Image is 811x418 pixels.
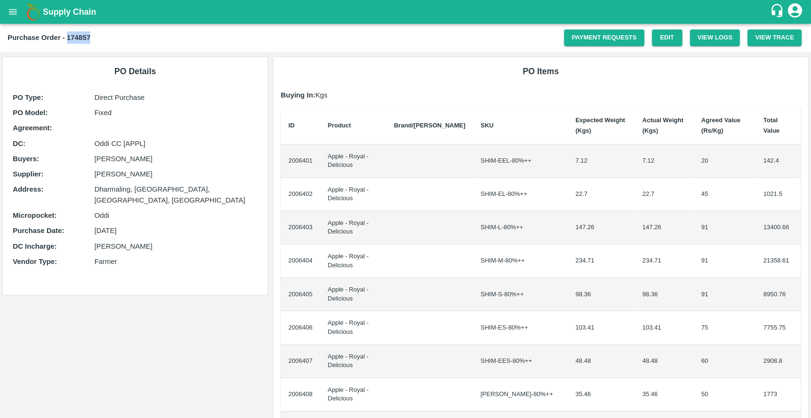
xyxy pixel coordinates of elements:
[281,90,801,100] p: Kgs
[281,311,320,344] td: 2006406
[95,169,258,179] p: [PERSON_NAME]
[281,65,801,78] h6: PO Items
[564,29,644,46] a: Payment Requests
[320,278,386,311] td: Apple - Royal - Delicious
[95,241,258,252] p: [PERSON_NAME]
[43,7,96,17] b: Supply Chain
[786,2,803,22] div: account of current user
[13,258,57,265] b: Vendor Type :
[288,122,295,129] b: ID
[756,244,801,278] td: 21358.61
[473,145,568,178] td: SHIM-EEL-80%++
[8,34,90,41] b: Purchase Order - 174857
[13,109,48,117] b: PO Model :
[320,145,386,178] td: Apple - Royal - Delicious
[756,311,801,344] td: 7755.75
[747,29,801,46] button: View Trace
[635,378,694,411] td: 35.46
[568,345,635,378] td: 48.48
[473,311,568,344] td: SHIM-ES-80%++
[635,345,694,378] td: 48.48
[480,122,493,129] b: SKU
[320,311,386,344] td: Apple - Royal - Delicious
[635,178,694,211] td: 22.7
[13,185,43,193] b: Address :
[320,211,386,244] td: Apple - Royal - Delicious
[13,170,43,178] b: Supplier :
[13,124,52,132] b: Agreement:
[281,145,320,178] td: 2006401
[24,2,43,21] img: logo
[568,311,635,344] td: 103.41
[95,107,258,118] p: Fixed
[281,91,315,99] b: Buying In:
[694,145,756,178] td: 20
[694,311,756,344] td: 75
[642,117,683,134] b: Actual Weight (Kgs)
[568,178,635,211] td: 22.7
[281,178,320,211] td: 2006402
[694,378,756,411] td: 50
[320,244,386,278] td: Apple - Royal - Delicious
[394,122,465,129] b: Brand/[PERSON_NAME]
[2,1,24,23] button: open drawer
[568,145,635,178] td: 7.12
[635,211,694,244] td: 147.26
[568,378,635,411] td: 35.46
[281,345,320,378] td: 2006407
[756,378,801,411] td: 1773
[694,178,756,211] td: 45
[95,256,258,267] p: Farmer
[281,244,320,278] td: 2006404
[690,29,740,46] button: View Logs
[473,278,568,311] td: SHIM-S-80%++
[635,311,694,344] td: 103.41
[635,278,694,311] td: 98.36
[756,178,801,211] td: 1021.5
[281,378,320,411] td: 2006408
[635,244,694,278] td: 234.71
[320,378,386,411] td: Apple - Royal - Delicious
[756,211,801,244] td: 13400.66
[95,138,258,149] p: Oddi CC [APPL]
[13,94,43,101] b: PO Type :
[95,92,258,103] p: Direct Purchase
[568,278,635,311] td: 98.36
[281,278,320,311] td: 2006405
[770,3,786,20] div: customer-support
[13,227,64,234] b: Purchase Date :
[13,212,57,219] b: Micropocket :
[95,210,258,221] p: Oddi
[756,145,801,178] td: 142.4
[694,345,756,378] td: 60
[10,65,260,78] h6: PO Details
[473,244,568,278] td: SHIM-M-80%++
[652,29,682,46] a: Edit
[281,211,320,244] td: 2006403
[95,225,258,236] p: [DATE]
[328,122,351,129] b: Product
[13,140,25,147] b: DC :
[473,178,568,211] td: SHIM-EL-80%++
[13,243,57,250] b: DC Incharge :
[756,345,801,378] td: 2908.8
[320,345,386,378] td: Apple - Royal - Delicious
[756,278,801,311] td: 8950.76
[320,178,386,211] td: Apple - Royal - Delicious
[13,155,39,163] b: Buyers :
[43,5,770,19] a: Supply Chain
[763,117,780,134] b: Total Value
[95,184,258,205] p: Dharmaling, [GEOGRAPHIC_DATA], [GEOGRAPHIC_DATA], [GEOGRAPHIC_DATA]
[701,117,740,134] b: Agreed Value (Rs/Kg)
[473,378,568,411] td: [PERSON_NAME]-80%++
[694,244,756,278] td: 91
[473,211,568,244] td: SHIM-L-80%++
[694,278,756,311] td: 91
[635,145,694,178] td: 7.12
[473,345,568,378] td: SHIM-EES-80%++
[575,117,625,134] b: Expected Weight (Kgs)
[694,211,756,244] td: 91
[95,154,258,164] p: [PERSON_NAME]
[568,211,635,244] td: 147.26
[568,244,635,278] td: 234.71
